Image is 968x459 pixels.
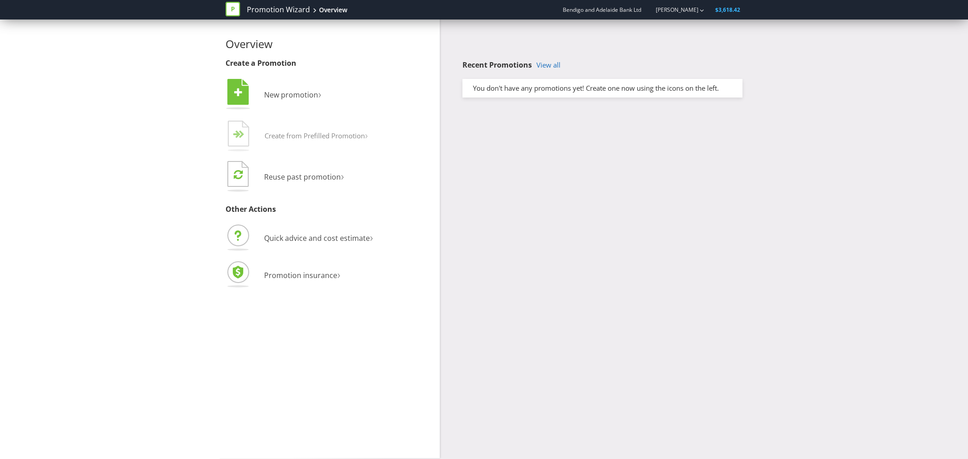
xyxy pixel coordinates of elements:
span: Recent Promotions [462,60,532,70]
span: › [318,86,321,101]
h2: Overview [226,38,433,50]
a: Quick advice and cost estimate› [226,233,373,243]
h3: Create a Promotion [226,59,433,68]
button: Create from Prefilled Promotion› [226,118,369,155]
span: $3,618.42 [715,6,740,14]
tspan:  [234,169,243,180]
a: View all [536,61,560,69]
span: Quick advice and cost estimate [264,233,370,243]
a: Promotion Wizard [247,5,310,15]
span: › [365,128,368,142]
a: Promotion insurance› [226,270,340,280]
div: You don't have any promotions yet! Create one now using the icons on the left. [466,83,739,93]
span: Bendigo and Adelaide Bank Ltd [563,6,641,14]
span: Create from Prefilled Promotion [265,131,365,140]
span: › [341,168,344,183]
h3: Other Actions [226,205,433,214]
tspan:  [239,130,245,139]
span: Reuse past promotion [264,172,341,182]
span: › [370,229,373,244]
tspan:  [234,88,242,98]
span: Promotion insurance [264,270,337,280]
a: [PERSON_NAME] [647,6,698,14]
span: › [337,267,340,282]
span: New promotion [264,90,318,100]
div: Overview [319,5,347,15]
